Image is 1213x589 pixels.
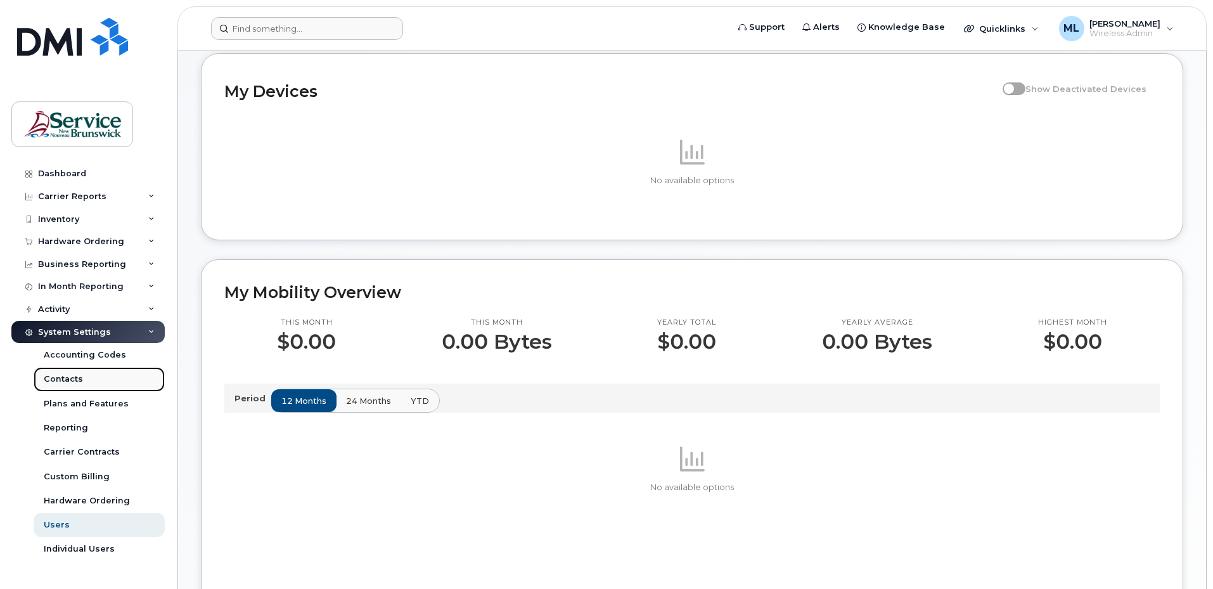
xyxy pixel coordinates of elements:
[822,330,932,353] p: 0.00 Bytes
[1003,77,1013,87] input: Show Deactivated Devices
[1025,84,1146,94] span: Show Deactivated Devices
[1038,318,1107,328] p: Highest month
[224,482,1160,493] p: No available options
[442,318,552,328] p: This month
[346,395,391,407] span: 24 months
[849,15,954,40] a: Knowledge Base
[224,283,1160,302] h2: My Mobility Overview
[979,23,1025,34] span: Quicklinks
[277,330,336,353] p: $0.00
[224,82,996,101] h2: My Devices
[657,318,716,328] p: Yearly total
[749,21,785,34] span: Support
[1050,16,1183,41] div: Marc-Andre Laforge
[234,392,271,405] p: Period
[1038,330,1107,353] p: $0.00
[955,16,1048,41] div: Quicklinks
[822,318,932,328] p: Yearly average
[729,15,793,40] a: Support
[868,21,945,34] span: Knowledge Base
[657,330,716,353] p: $0.00
[1089,18,1160,29] span: [PERSON_NAME]
[1089,29,1160,39] span: Wireless Admin
[224,175,1160,186] p: No available options
[793,15,849,40] a: Alerts
[277,318,336,328] p: This month
[211,17,403,40] input: Find something...
[813,21,840,34] span: Alerts
[442,330,552,353] p: 0.00 Bytes
[411,395,429,407] span: YTD
[1063,21,1079,36] span: ML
